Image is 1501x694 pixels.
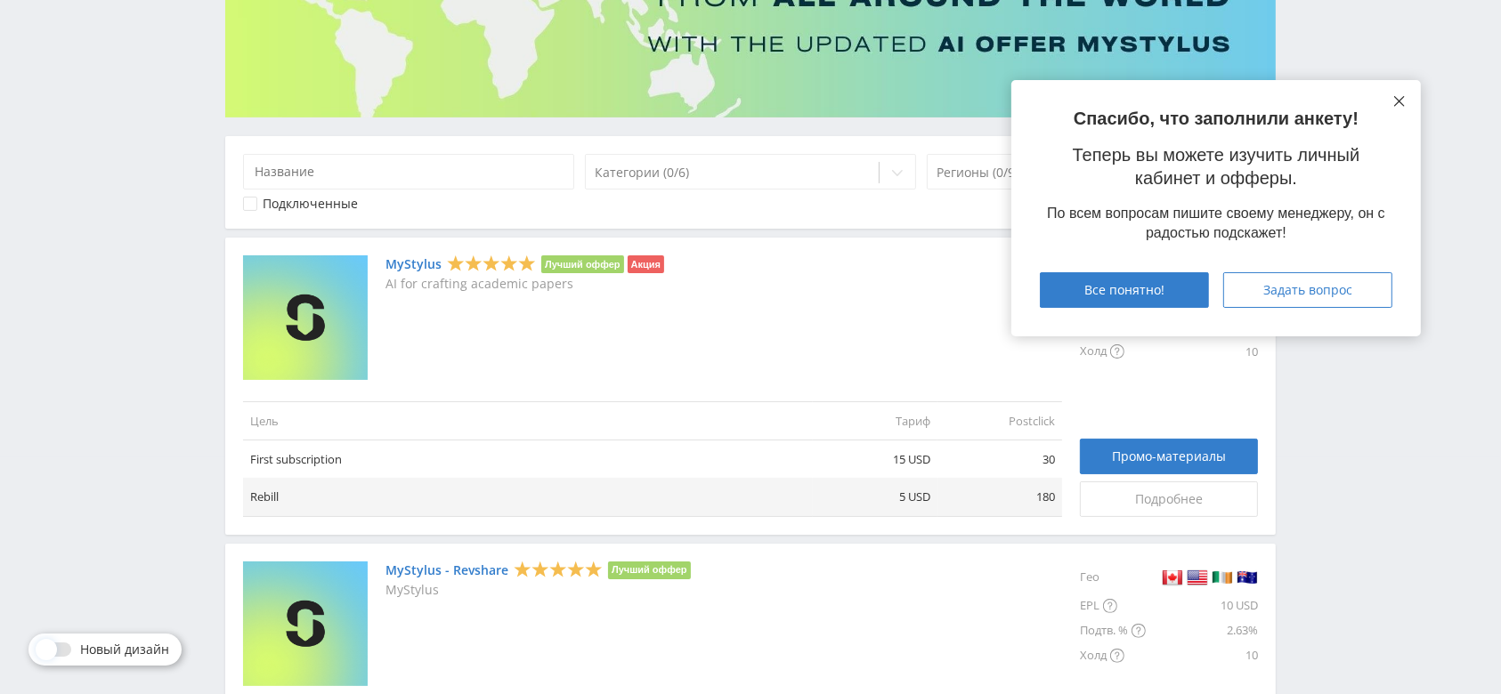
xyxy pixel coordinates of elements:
[1135,492,1203,506] span: Подробнее
[243,478,813,516] td: Rebill
[1040,272,1209,308] button: Все понятно!
[1080,618,1146,643] div: Подтв. %
[937,478,1062,516] td: 180
[385,583,691,597] p: MyStylus
[385,563,508,577] a: MyStylus - Revshare
[1080,339,1146,364] div: Холд
[1080,561,1146,593] div: Гео
[385,277,664,291] p: AI for crafting academic papers
[243,401,813,440] td: Цель
[243,561,368,686] img: MyStylus - Revshare
[937,440,1062,479] td: 30
[813,478,937,516] td: 5 USD
[628,255,664,273] li: Акция
[1040,204,1392,244] div: По всем вопросам пишите своему менеджеру, он с радостью подскажет!
[1263,283,1352,297] span: Задать вопрос
[243,255,368,380] img: MyStylus
[937,401,1062,440] td: Postclick
[1040,109,1392,129] p: Спасибо, что заполнили анкету!
[813,440,937,479] td: 15 USD
[1080,593,1146,618] div: EPL
[243,440,813,479] td: First subscription
[1080,439,1258,474] a: Промо-материалы
[1146,618,1258,643] div: 2.63%
[1112,449,1226,464] span: Промо-материалы
[514,560,603,578] div: 5 Stars
[263,197,358,211] div: Подключенные
[541,255,624,273] li: Лучший оффер
[1146,643,1258,668] div: 10
[1146,339,1258,364] div: 10
[1080,643,1146,668] div: Холд
[447,254,536,273] div: 5 Stars
[1084,283,1164,297] span: Все понятно!
[1146,593,1258,618] div: 10 USD
[385,257,442,271] a: MyStylus
[1080,481,1258,517] a: Подробнее
[813,401,937,440] td: Тариф
[1223,272,1392,308] button: Задать вопрос
[243,154,574,190] input: Название
[1040,143,1392,190] p: Теперь вы можете изучить личный кабинет и офферы.
[80,642,169,657] span: Новый дизайн
[608,561,691,579] li: Лучший оффер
